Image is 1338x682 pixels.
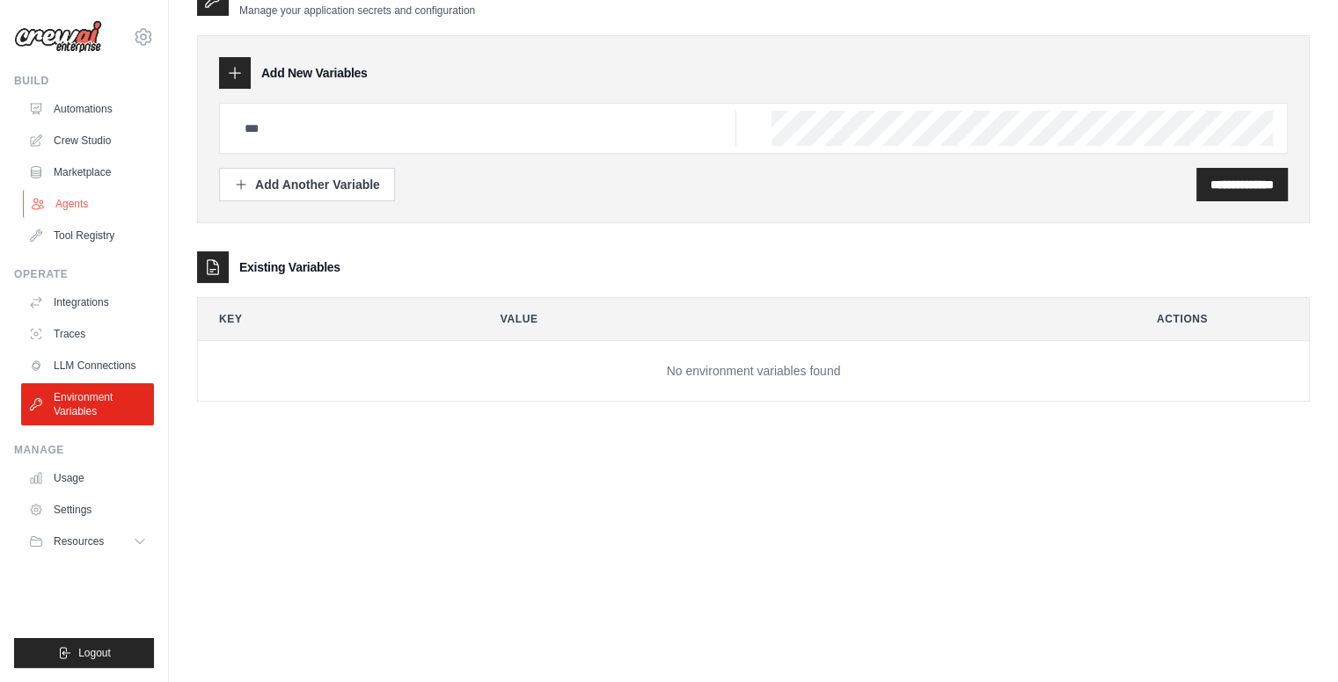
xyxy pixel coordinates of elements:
th: Actions [1136,298,1309,340]
a: Automations [21,95,154,123]
img: Logo [14,20,102,54]
button: Resources [21,527,154,555]
button: Logout [14,638,154,668]
h3: Existing Variables [239,258,340,276]
a: Environment Variables [21,383,154,425]
a: Tool Registry [21,221,154,250]
span: Logout [78,646,111,660]
th: Key [198,298,465,340]
a: Traces [21,320,154,348]
p: Manage your application secrets and configuration [239,4,475,18]
span: Resources [54,534,104,548]
a: Marketplace [21,158,154,186]
a: LLM Connections [21,352,154,380]
div: Build [14,74,154,88]
div: Operate [14,267,154,281]
a: Settings [21,496,154,524]
td: No environment variables found [198,341,1309,402]
a: Integrations [21,288,154,316]
a: Crew Studio [21,127,154,155]
div: Add Another Variable [234,176,380,193]
a: Agents [23,190,156,218]
a: Usage [21,464,154,492]
th: Value [479,298,1122,340]
button: Add Another Variable [219,168,395,201]
div: Manage [14,443,154,457]
h3: Add New Variables [261,64,368,82]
